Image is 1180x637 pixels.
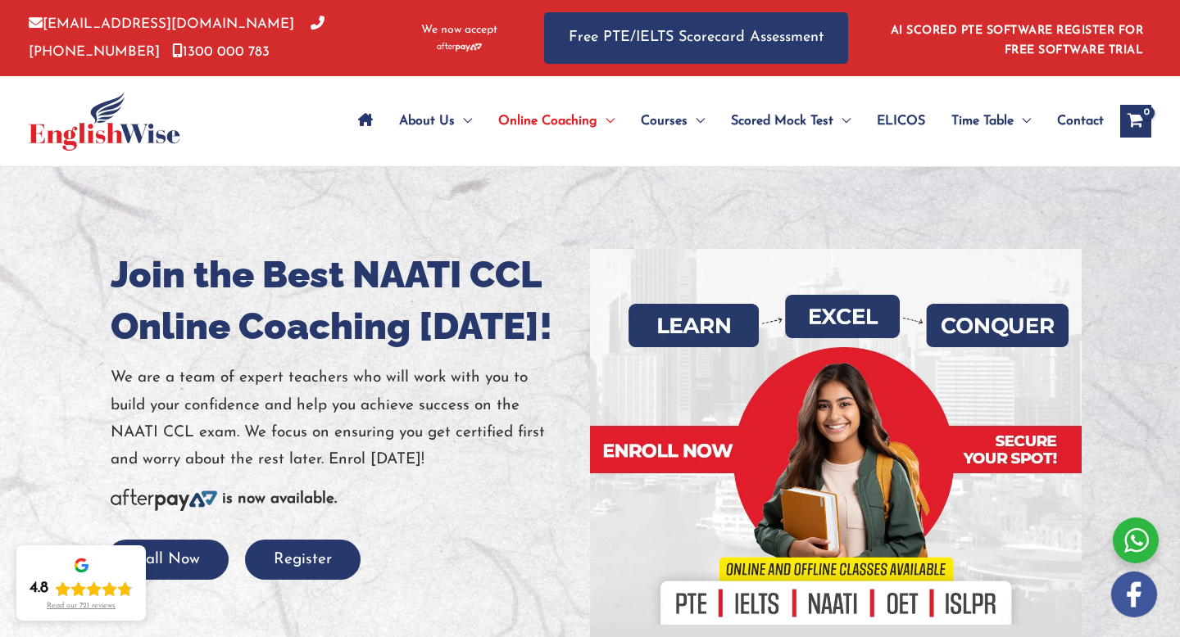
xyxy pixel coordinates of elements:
img: Afterpay-Logo [111,489,217,511]
a: Register [245,552,361,567]
span: Courses [641,93,688,150]
a: 1300 000 783 [172,45,270,59]
span: Online Coaching [498,93,597,150]
span: ELICOS [877,93,925,150]
div: Read our 721 reviews [47,602,116,611]
div: Rating: 4.8 out of 5 [29,579,133,599]
a: Call Now [107,552,229,567]
button: Register [245,540,361,580]
a: ELICOS [864,93,938,150]
a: Contact [1044,93,1104,150]
span: Menu Toggle [597,93,615,150]
span: Menu Toggle [455,93,472,150]
span: Menu Toggle [1014,93,1031,150]
div: 4.8 [29,579,48,599]
nav: Site Navigation: Main Menu [345,93,1104,150]
a: Free PTE/IELTS Scorecard Assessment [544,12,848,64]
a: [EMAIL_ADDRESS][DOMAIN_NAME] [29,17,294,31]
span: We now accept [421,22,497,38]
span: Scored Mock Test [731,93,833,150]
span: Contact [1057,93,1104,150]
p: We are a team of expert teachers who will work with you to build your confidence and help you ach... [111,364,578,473]
img: Afterpay-Logo [437,43,482,52]
img: white-facebook.png [1111,571,1157,617]
span: Time Table [951,93,1014,150]
b: is now available. [222,491,337,507]
a: Scored Mock TestMenu Toggle [718,93,864,150]
span: Menu Toggle [833,93,851,150]
img: cropped-ew-logo [29,92,180,151]
button: Call Now [107,540,229,580]
a: Time TableMenu Toggle [938,93,1044,150]
a: AI SCORED PTE SOFTWARE REGISTER FOR FREE SOFTWARE TRIAL [891,25,1144,56]
h1: Join the Best NAATI CCL Online Coaching [DATE]! [111,249,578,352]
a: [PHONE_NUMBER] [29,17,324,58]
a: Online CoachingMenu Toggle [485,93,628,150]
aside: Header Widget 1 [881,11,1151,65]
a: View Shopping Cart, empty [1120,105,1151,138]
span: Menu Toggle [688,93,705,150]
a: About UsMenu Toggle [386,93,485,150]
a: CoursesMenu Toggle [628,93,718,150]
span: About Us [399,93,455,150]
